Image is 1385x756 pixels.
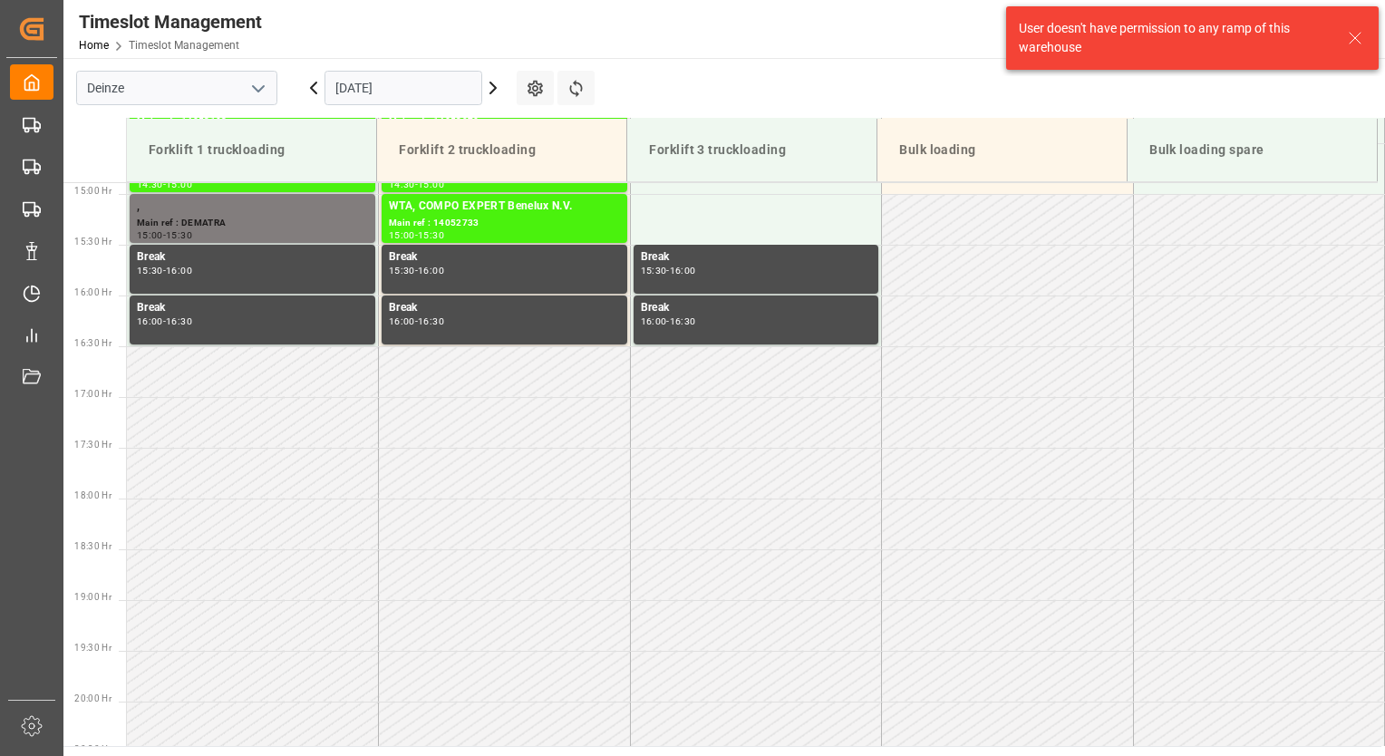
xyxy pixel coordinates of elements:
div: Forklift 1 truckloading [141,133,362,167]
span: 18:00 Hr [74,490,111,500]
div: 16:00 [137,317,163,325]
span: 15:30 Hr [74,237,111,247]
div: Timeslot Management [79,8,262,35]
span: 16:30 Hr [74,338,111,348]
span: 19:00 Hr [74,592,111,602]
div: - [666,317,669,325]
div: - [415,317,418,325]
div: - [163,180,166,189]
div: Break [137,299,368,317]
div: - [666,267,669,275]
div: 15:00 [389,231,415,239]
span: 20:00 Hr [74,693,111,703]
div: 15:00 [137,231,163,239]
div: 15:00 [166,180,192,189]
span: 20:30 Hr [74,744,111,754]
input: DD.MM.YYYY [324,71,482,105]
div: - [415,180,418,189]
div: 14:30 [137,180,163,189]
div: 15:30 [641,267,667,275]
div: 16:00 [389,317,415,325]
div: , [137,198,368,216]
div: 15:30 [166,231,192,239]
div: Break [137,248,368,267]
a: Home [79,39,109,52]
div: Forklift 2 truckloading [392,133,612,167]
div: - [163,267,166,275]
div: Main ref : DEMATRA [137,216,368,231]
div: User doesn't have permission to any ramp of this warehouse [1019,19,1331,57]
span: 19:30 Hr [74,643,111,653]
div: 15:00 [418,180,444,189]
button: open menu [244,74,271,102]
input: Type to search/select [76,71,277,105]
span: 17:00 Hr [74,389,111,399]
div: 14:30 [389,180,415,189]
div: 15:30 [418,231,444,239]
div: Break [641,299,872,317]
div: 16:00 [641,317,667,325]
div: 15:30 [137,267,163,275]
span: 18:30 Hr [74,541,111,551]
div: Main ref : 14052733 [389,216,620,231]
div: - [415,231,418,239]
div: 16:30 [166,317,192,325]
div: Break [389,248,620,267]
div: Break [389,299,620,317]
div: WTA, COMPO EXPERT Benelux N.V. [389,198,620,216]
span: 16:00 Hr [74,287,111,297]
div: - [415,267,418,275]
div: Bulk loading [892,133,1112,167]
div: 15:30 [389,267,415,275]
div: Forklift 3 truckloading [642,133,862,167]
div: 16:30 [418,317,444,325]
div: Break [641,248,872,267]
div: 16:30 [670,317,696,325]
div: - [163,317,166,325]
div: - [163,231,166,239]
span: 17:30 Hr [74,440,111,450]
div: Bulk loading spare [1142,133,1362,167]
span: 15:00 Hr [74,186,111,196]
div: 16:00 [418,267,444,275]
div: 16:00 [166,267,192,275]
div: 16:00 [670,267,696,275]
